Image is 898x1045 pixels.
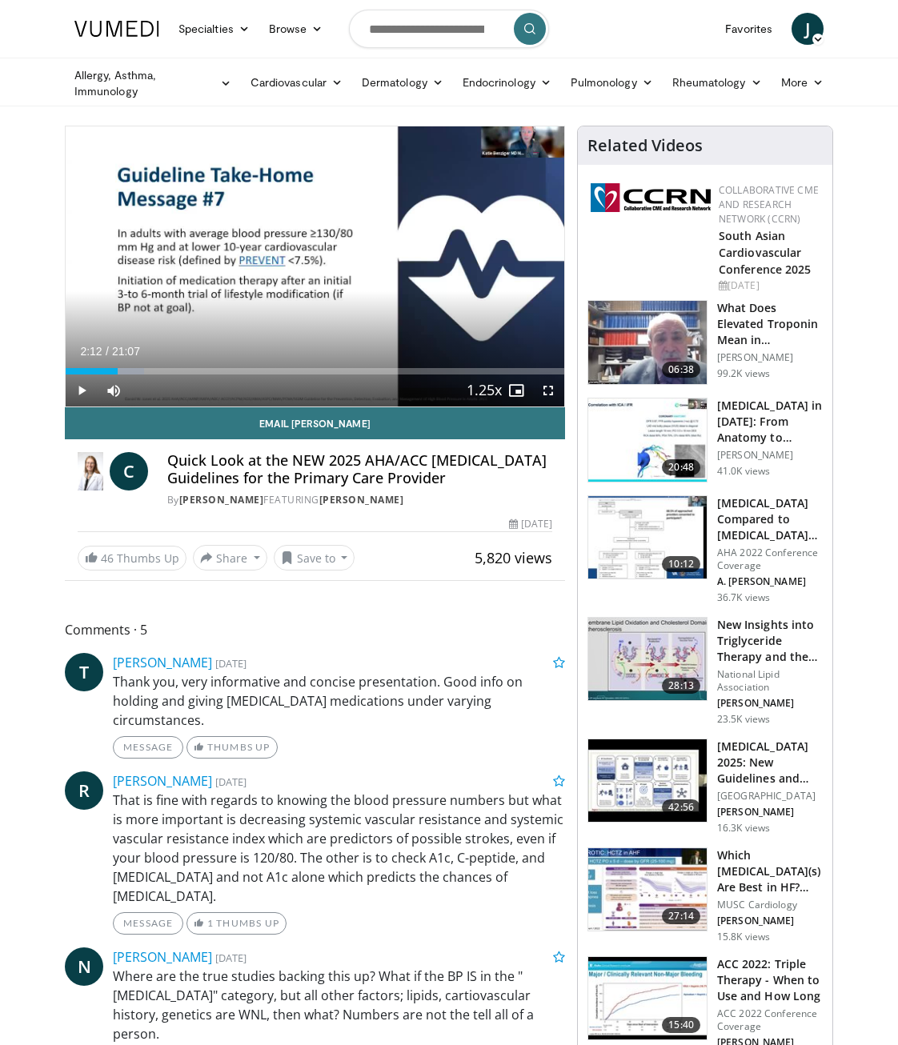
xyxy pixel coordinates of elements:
[274,545,355,571] button: Save to
[500,374,532,406] button: Enable picture-in-picture mode
[717,956,823,1004] h3: ACC 2022: Triple Therapy - When to Use and How Long
[717,822,770,835] p: 16.3K views
[113,967,565,1043] p: Where are the true studies backing this up? What if the BP IS in the "[MEDICAL_DATA]" category, b...
[719,228,812,277] a: South Asian Cardiovascular Conference 2025
[66,374,98,406] button: Play
[717,465,770,478] p: 41.0K views
[717,495,823,543] h3: [MEDICAL_DATA] Compared to [MEDICAL_DATA] for the Prevention of…
[78,452,103,490] img: Dr. Catherine P. Benziger
[662,556,700,572] span: 10:12
[717,790,823,803] p: [GEOGRAPHIC_DATA]
[65,619,565,640] span: Comments 5
[349,10,549,48] input: Search topics, interventions
[587,739,823,835] a: 42:56 [MEDICAL_DATA] 2025: New Guidelines and Resistant [MEDICAL_DATA] [GEOGRAPHIC_DATA] [PERSON_...
[588,957,707,1040] img: 9cc0c993-ed59-4664-aa07-2acdd981abd5.150x105_q85_crop-smart_upscale.jpg
[65,653,103,691] a: T
[112,345,140,358] span: 21:07
[453,66,561,98] a: Endocrinology
[78,546,186,571] a: 46 Thumbs Up
[193,545,267,571] button: Share
[772,66,833,98] a: More
[167,493,552,507] div: By FEATURING
[66,126,564,406] video-js: Video Player
[587,495,823,604] a: 10:12 [MEDICAL_DATA] Compared to [MEDICAL_DATA] for the Prevention of… AHA 2022 Conference Covera...
[588,739,707,823] img: 280bcb39-0f4e-42eb-9c44-b41b9262a277.150x105_q85_crop-smart_upscale.jpg
[588,301,707,384] img: 98daf78a-1d22-4ebe-927e-10afe95ffd94.150x105_q85_crop-smart_upscale.jpg
[215,775,247,789] small: [DATE]
[717,547,823,572] p: AHA 2022 Conference Coverage
[591,183,711,212] img: a04ee3ba-8487-4636-b0fb-5e8d268f3737.png.150x105_q85_autocrop_double_scale_upscale_version-0.2.png
[717,847,823,895] h3: Which [MEDICAL_DATA](s) Are Best in HF? Update Based on Recent Clinical Tr…
[717,899,823,911] p: MUSC Cardiology
[113,948,212,966] a: [PERSON_NAME]
[717,1007,823,1033] p: ACC 2022 Conference Coverage
[587,617,823,726] a: 28:13 New Insights into Triglyceride Therapy and the Role of Omega-3 Fatty… National Lipid Associ...
[169,13,259,45] a: Specialties
[106,345,109,358] span: /
[74,21,159,37] img: VuMedi Logo
[80,345,102,358] span: 2:12
[717,915,823,927] p: [PERSON_NAME]
[717,713,770,726] p: 23.5K views
[587,847,823,943] a: 27:14 Which [MEDICAL_DATA](s) Are Best in HF? Update Based on Recent Clinical Tr… MUSC Cardiology...
[352,66,453,98] a: Dermatology
[179,493,264,506] a: [PERSON_NAME]
[113,772,212,790] a: [PERSON_NAME]
[717,351,823,364] p: [PERSON_NAME]
[319,493,404,506] a: [PERSON_NAME]
[587,136,703,155] h4: Related Videos
[65,947,103,986] a: N
[717,617,823,665] h3: New Insights into Triglyceride Therapy and the Role of Omega-3 Fatty…
[215,656,247,671] small: [DATE]
[792,13,824,45] a: J
[716,13,782,45] a: Favorites
[717,668,823,694] p: National Lipid Association
[588,618,707,701] img: 45ea033d-f728-4586-a1ce-38957b05c09e.150x105_q85_crop-smart_upscale.jpg
[588,848,707,931] img: dc76ff08-18a3-4688-bab3-3b82df187678.150x105_q85_crop-smart_upscale.jpg
[561,66,663,98] a: Pulmonology
[717,449,823,462] p: [PERSON_NAME]
[717,575,823,588] p: A. [PERSON_NAME]
[719,183,819,226] a: Collaborative CME and Research Network (CCRN)
[587,300,823,385] a: 06:38 What Does Elevated Troponin Mean in [MEDICAL_DATA]? [PERSON_NAME] 99.2K views
[113,736,183,759] a: Message
[468,374,500,406] button: Playback Rate
[662,799,700,815] span: 42:56
[717,300,823,348] h3: What Does Elevated Troponin Mean in [MEDICAL_DATA]?
[717,739,823,787] h3: [MEDICAL_DATA] 2025: New Guidelines and Resistant [MEDICAL_DATA]
[662,908,700,924] span: 27:14
[662,1017,700,1033] span: 15:40
[588,496,707,579] img: 7c0f9b53-1609-4588-8498-7cac8464d722.150x105_q85_crop-smart_upscale.jpg
[101,551,114,566] span: 46
[186,736,277,759] a: Thumbs Up
[65,407,565,439] a: Email [PERSON_NAME]
[113,791,565,906] p: That is fine with regards to knowing the blood pressure numbers but what is more important is dec...
[66,368,564,374] div: Progress Bar
[662,459,700,475] span: 20:48
[65,67,241,99] a: Allergy, Asthma, Immunology
[110,452,148,490] span: C
[532,374,564,406] button: Fullscreen
[65,771,103,810] a: R
[113,912,183,935] a: Message
[113,672,565,730] p: Thank you, very informative and concise presentation. Good info on holding and giving [MEDICAL_DA...
[207,917,214,929] span: 1
[717,367,770,380] p: 99.2K views
[717,398,823,446] h3: [MEDICAL_DATA] in [DATE]: From Anatomy to Physiology to Plaque Burden and …
[167,452,552,486] h4: Quick Look at the NEW 2025 AHA/ACC [MEDICAL_DATA] Guidelines for the Primary Care Provider
[717,931,770,943] p: 15.8K views
[717,697,823,710] p: [PERSON_NAME]
[215,951,247,965] small: [DATE]
[259,13,333,45] a: Browse
[186,912,287,935] a: 1 Thumbs Up
[662,362,700,378] span: 06:38
[113,654,212,671] a: [PERSON_NAME]
[241,66,352,98] a: Cardiovascular
[98,374,130,406] button: Mute
[587,398,823,482] a: 20:48 [MEDICAL_DATA] in [DATE]: From Anatomy to Physiology to Plaque Burden and … [PERSON_NAME] 4...
[663,66,772,98] a: Rheumatology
